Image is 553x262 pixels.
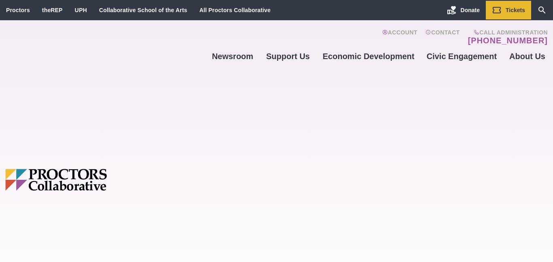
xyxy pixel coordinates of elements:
[461,7,480,13] span: Donate
[468,36,548,45] a: [PHONE_NUMBER]
[6,7,30,13] a: Proctors
[5,169,169,191] img: Proctors logo
[425,29,460,45] a: Contact
[42,7,63,13] a: theREP
[531,1,553,19] a: Search
[317,45,421,67] a: Economic Development
[382,29,417,45] a: Account
[486,1,531,19] a: Tickets
[506,7,525,13] span: Tickets
[206,45,259,67] a: Newsroom
[503,45,552,67] a: About Us
[421,45,503,67] a: Civic Engagement
[99,7,187,13] a: Collaborative School of the Arts
[441,1,486,19] a: Donate
[199,7,270,13] a: All Proctors Collaborative
[75,7,87,13] a: UPH
[259,45,317,67] a: Support Us
[466,29,548,36] span: Call Administration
